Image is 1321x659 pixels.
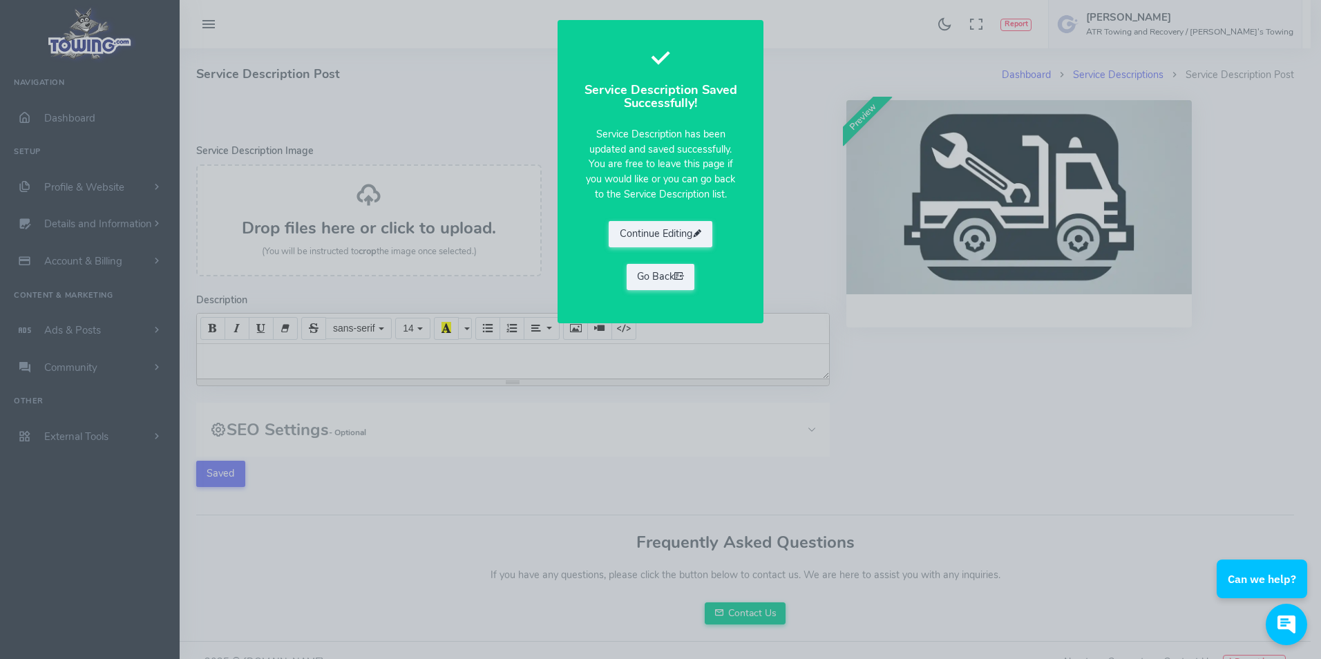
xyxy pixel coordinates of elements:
[1206,522,1321,659] iframe: Conversations
[627,264,695,290] a: Go Back
[609,221,712,247] button: Continue Editing
[582,84,739,111] h4: Service Description Saved Successfully!
[582,127,739,202] p: Service Description has been updated and saved successfully. You are free to leave this page if y...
